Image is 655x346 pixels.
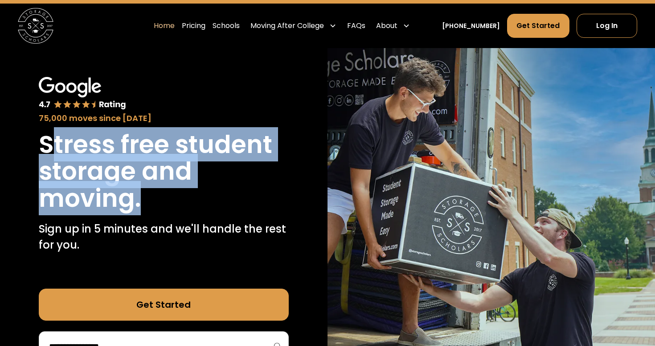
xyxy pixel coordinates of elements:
div: Moving After College [250,20,324,31]
div: 75,000 moves since [DATE] [39,112,289,124]
a: Pricing [182,13,205,38]
div: About [373,13,413,38]
a: [PHONE_NUMBER] [442,21,500,31]
img: Storage Scholars main logo [18,8,53,44]
a: FAQs [347,13,365,38]
h1: Stress free student storage and moving. [39,131,289,212]
a: Home [154,13,175,38]
a: home [18,8,53,44]
a: Get Started [39,289,289,321]
img: Google 4.7 star rating [39,77,127,110]
a: Log In [577,14,637,38]
div: About [376,20,397,31]
div: Moving After College [247,13,340,38]
a: Schools [213,13,240,38]
p: Sign up in 5 minutes and we'll handle the rest for you. [39,221,289,253]
a: Get Started [507,14,569,38]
